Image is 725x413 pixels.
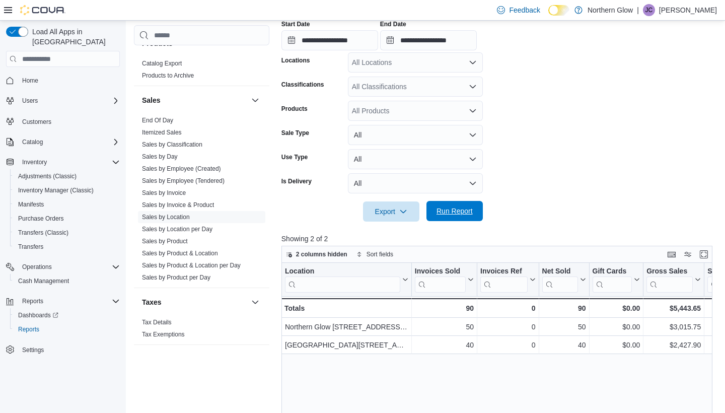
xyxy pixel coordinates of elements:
h3: Taxes [142,297,162,307]
button: Transfers (Classic) [10,226,124,240]
a: Settings [18,344,48,356]
button: Sales [142,95,247,105]
button: All [348,125,483,145]
a: End Of Day [142,117,173,124]
span: Inventory [22,158,47,166]
span: Users [22,97,38,105]
button: Gross Sales [646,267,701,293]
label: End Date [380,20,406,28]
a: Tax Exemptions [142,331,185,338]
button: Customers [2,114,124,128]
span: Purchase Orders [14,213,120,225]
div: Net Sold [542,267,577,293]
span: Dashboards [18,311,58,319]
div: 50 [542,321,586,333]
a: Tax Details [142,319,172,326]
div: Invoices Ref [480,267,527,293]
a: Sales by Product & Location per Day [142,262,241,269]
button: Operations [2,260,124,274]
a: Purchase Orders [14,213,68,225]
span: Transfers (Classic) [18,229,68,237]
span: Reports [14,323,120,335]
button: Inventory [18,156,51,168]
a: Sales by Employee (Created) [142,165,221,172]
div: Gift Cards [592,267,632,277]
p: Showing 2 of 2 [281,234,717,244]
button: Taxes [142,297,247,307]
div: $3,015.75 [646,321,701,333]
div: 0 [480,302,535,314]
div: Location [285,267,400,277]
span: Transfers [18,243,43,251]
span: Customers [22,118,51,126]
a: Customers [18,116,55,128]
span: Manifests [18,200,44,209]
a: Home [18,75,42,87]
a: Sales by Product per Day [142,274,210,281]
div: Taxes [134,316,269,345]
div: Invoices Ref [480,267,527,277]
label: Start Date [281,20,310,28]
span: Inventory [18,156,120,168]
div: 50 [415,321,474,333]
span: Run Report [437,206,473,216]
span: Export [369,201,413,222]
a: Sales by Product & Location [142,250,218,257]
button: Inventory [2,155,124,169]
span: Reports [18,325,39,333]
button: Catalog [2,135,124,149]
span: Catalog [22,138,43,146]
div: Invoices Sold [415,267,466,277]
div: $0.00 [592,302,640,314]
span: Customers [18,115,120,127]
button: Sort fields [352,248,397,260]
input: Press the down key to open a popover containing a calendar. [281,30,378,50]
span: Cash Management [14,275,120,287]
div: $2,427.90 [646,339,701,351]
button: All [348,173,483,193]
span: Users [18,95,120,107]
p: | [637,4,639,16]
button: Transfers [10,240,124,254]
span: Transfers [14,241,120,253]
div: Gross Sales [646,267,693,277]
div: 0 [480,339,535,351]
span: Adjustments (Classic) [18,172,77,180]
label: Use Type [281,153,308,161]
a: Reports [14,323,43,335]
a: Sales by Employee (Tendered) [142,177,225,184]
button: Gift Cards [592,267,640,293]
div: Net Sold [542,267,577,277]
a: Sales by Invoice & Product [142,201,214,209]
span: Inventory Manager (Classic) [18,186,94,194]
input: Press the down key to open a popover containing a calendar. [380,30,477,50]
button: 2 columns hidden [282,248,351,260]
div: [GEOGRAPHIC_DATA][STREET_ADDRESS] [285,339,408,351]
button: Catalog [18,136,47,148]
span: Load All Apps in [GEOGRAPHIC_DATA] [28,27,120,47]
a: Cash Management [14,275,73,287]
input: Dark Mode [548,5,569,16]
a: Transfers [14,241,47,253]
a: Sales by Location [142,214,190,221]
p: Northern Glow [588,4,633,16]
label: Sale Type [281,129,309,137]
button: Invoices Ref [480,267,535,293]
div: $0.00 [592,321,640,333]
button: Display options [682,248,694,260]
button: Export [363,201,419,222]
span: Home [22,77,38,85]
a: Sales by Product [142,238,188,245]
span: 2 columns hidden [296,250,347,258]
a: Itemized Sales [142,129,182,136]
h3: Sales [142,95,161,105]
span: Purchase Orders [18,215,64,223]
label: Products [281,105,308,113]
div: Gift Card Sales [592,267,632,293]
span: Operations [22,263,52,271]
div: 90 [542,302,586,314]
a: Manifests [14,198,48,211]
span: Operations [18,261,120,273]
button: Sales [249,94,261,106]
a: Sales by Classification [142,141,202,148]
